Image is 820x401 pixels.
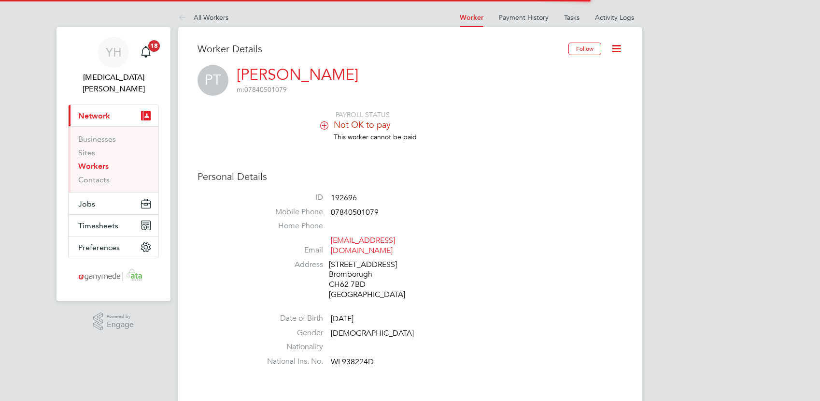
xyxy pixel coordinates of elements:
span: YH [106,46,122,59]
label: Home Phone [255,221,323,231]
label: Date of Birth [255,313,323,324]
span: Yasmin Hemati-Gilani [68,72,159,95]
span: Preferences [78,243,120,252]
img: ganymedesolutions-logo-retina.png [76,268,152,283]
span: [DEMOGRAPHIC_DATA] [331,328,414,338]
div: Network [69,126,158,193]
a: Businesses [78,134,116,144]
nav: Main navigation [57,27,170,301]
a: YH[MEDICAL_DATA][PERSON_NAME] [68,37,159,95]
span: 07840501079 [331,208,379,217]
a: Payment History [499,13,549,22]
button: Jobs [69,193,158,214]
label: ID [255,193,323,203]
span: Powered by [107,312,134,321]
div: [STREET_ADDRESS] Bromborugh CH62 7BD [GEOGRAPHIC_DATA] [329,260,421,300]
a: Sites [78,148,95,157]
a: Tasks [564,13,580,22]
span: WL938224D [331,357,374,367]
a: Activity Logs [595,13,634,22]
span: PT [198,65,228,96]
span: [DATE] [331,314,353,324]
label: Nationality [255,342,323,352]
label: Address [255,260,323,270]
span: Timesheets [78,221,118,230]
a: 18 [136,37,156,68]
label: National Ins. No. [255,356,323,367]
span: Network [78,111,110,120]
a: Worker [460,14,483,22]
a: Go to home page [68,268,159,283]
h3: Worker Details [198,43,568,55]
button: Preferences [69,237,158,258]
span: Not OK to pay [334,119,391,130]
h3: Personal Details [198,170,622,183]
label: Mobile Phone [255,207,323,217]
span: 192696 [331,193,357,203]
span: 18 [148,40,160,52]
a: Workers [78,162,109,171]
span: This worker cannot be paid [334,133,417,141]
button: Timesheets [69,215,158,236]
a: Contacts [78,175,110,184]
span: 07840501079 [237,85,287,94]
span: Engage [107,321,134,329]
button: Follow [568,43,601,55]
a: Powered byEngage [93,312,134,331]
span: m: [237,85,244,94]
a: All Workers [178,13,228,22]
span: PAYROLL STATUS [336,110,390,119]
span: Jobs [78,199,95,208]
button: Network [69,105,158,126]
a: [PERSON_NAME] [237,65,358,84]
a: [EMAIL_ADDRESS][DOMAIN_NAME] [331,236,395,255]
label: Gender [255,328,323,338]
label: Email [255,245,323,255]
